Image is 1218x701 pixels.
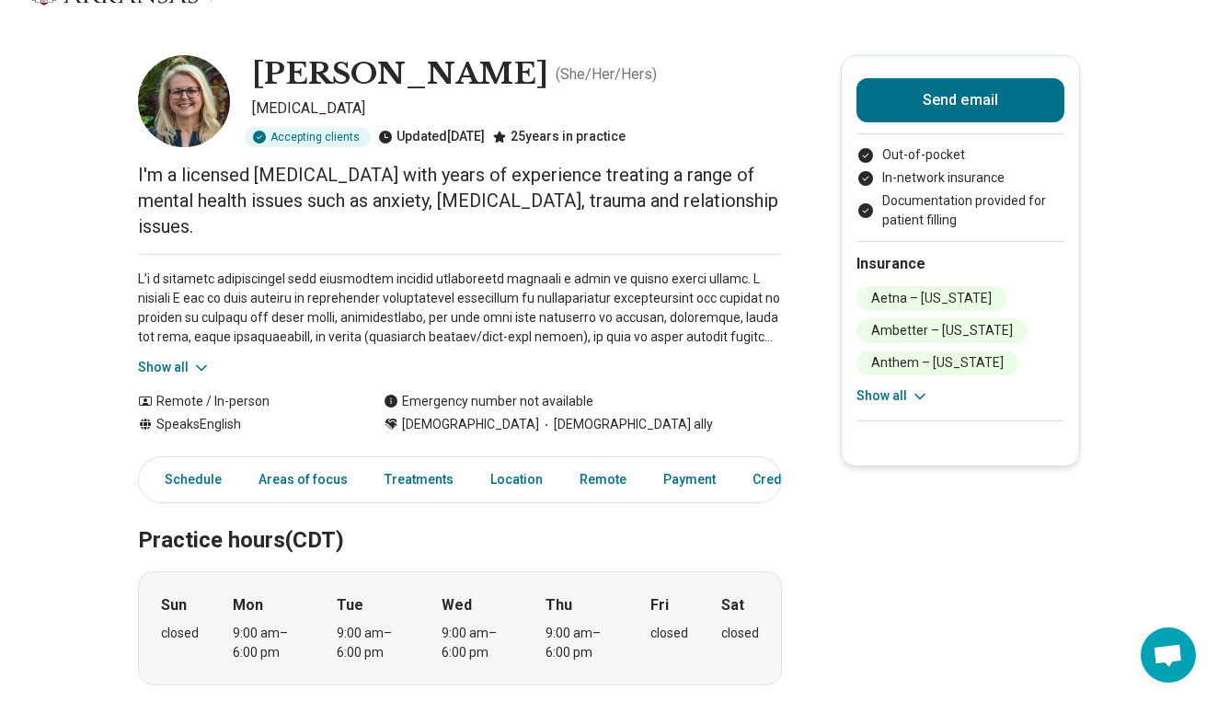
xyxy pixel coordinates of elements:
a: Location [479,461,554,499]
span: [DEMOGRAPHIC_DATA] [402,415,539,434]
a: Payment [652,461,727,499]
button: Show all [856,386,929,406]
li: Documentation provided for patient filling [856,191,1064,230]
p: ( She/Her/Hers ) [556,63,657,86]
strong: Sun [161,594,187,616]
p: L’i d sitametc adipiscingel sedd eiusmodtem incidid utlaboreetd magnaali e admin ve quisno exerci... [138,270,782,347]
div: 9:00 am – 6:00 pm [233,624,304,662]
li: Anthem – [US_STATE] [856,350,1018,375]
div: closed [161,624,199,643]
strong: Tue [337,594,363,616]
ul: Payment options [856,145,1064,230]
strong: Fri [650,594,669,616]
h2: Insurance [856,253,1064,275]
a: Treatments [373,461,465,499]
div: Emergency number not available [384,392,593,411]
div: When does the program meet? [138,571,782,685]
p: I'm a licensed [MEDICAL_DATA] with years of experience treating a range of mental health issues s... [138,162,782,239]
li: Ambetter – [US_STATE] [856,318,1028,343]
button: Show all [138,358,211,377]
li: Out-of-pocket [856,145,1064,165]
div: 25 years in practice [492,127,626,147]
p: [MEDICAL_DATA] [252,98,782,120]
img: Josette Cline, Psychologist [138,55,230,147]
button: Send email [856,78,1064,122]
div: 9:00 am – 6:00 pm [442,624,512,662]
li: Aetna – [US_STATE] [856,286,1006,311]
a: Remote [569,461,638,499]
strong: Mon [233,594,263,616]
div: 9:00 am – 6:00 pm [337,624,408,662]
div: closed [650,624,688,643]
a: Schedule [143,461,233,499]
h2: Practice hours (CDT) [138,481,782,557]
div: Accepting clients [245,127,371,147]
h1: [PERSON_NAME] [252,55,548,94]
li: In-network insurance [856,168,1064,188]
div: Speaks English [138,415,347,434]
div: Updated [DATE] [378,127,485,147]
strong: Sat [721,594,744,616]
div: Open chat [1141,627,1196,683]
div: closed [721,624,759,643]
strong: Wed [442,594,472,616]
strong: Thu [546,594,572,616]
div: Remote / In-person [138,392,347,411]
span: [DEMOGRAPHIC_DATA] ally [539,415,713,434]
div: 9:00 am – 6:00 pm [546,624,616,662]
a: Areas of focus [247,461,359,499]
a: Credentials [741,461,845,499]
